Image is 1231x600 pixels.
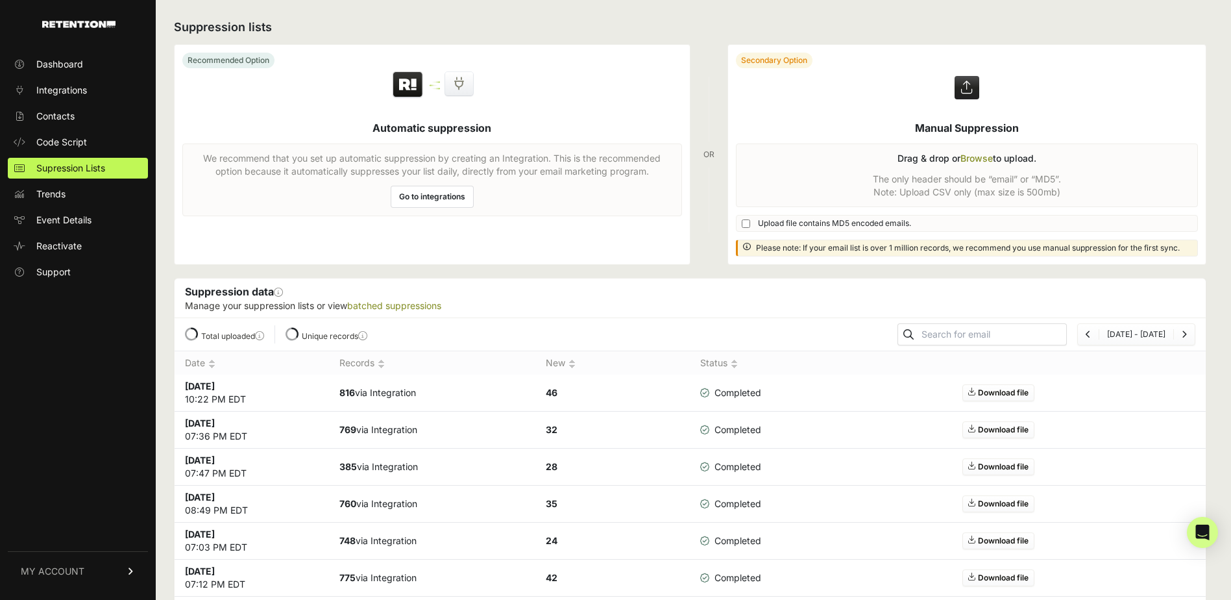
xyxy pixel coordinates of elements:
strong: 775 [339,572,356,583]
th: Records [329,351,535,375]
td: 07:12 PM EDT [175,560,329,597]
strong: 42 [546,572,557,583]
a: Download file [962,384,1034,401]
img: no_sort-eaf950dc5ab64cae54d48a5578032e96f70b2ecb7d747501f34c8f2db400fb66.gif [378,359,385,369]
span: Integrations [36,84,87,97]
strong: [DATE] [185,492,215,503]
a: Event Details [8,210,148,231]
strong: 816 [339,387,355,398]
a: Integrations [8,80,148,101]
label: Total uploaded [201,331,264,341]
span: Upload file contains MD5 encoded emails. [758,218,911,229]
nav: Page navigation [1077,323,1195,345]
th: New [535,351,690,375]
td: 07:47 PM EDT [175,449,329,486]
strong: 35 [546,498,557,509]
img: no_sort-eaf950dc5ab64cae54d48a5578032e96f70b2ecb7d747501f34c8f2db400fb66.gif [731,359,738,369]
span: Code Script [36,136,87,149]
a: Dashboard [8,54,148,75]
a: Contacts [8,106,148,127]
a: Previous [1086,329,1091,339]
label: Unique records [302,331,367,341]
strong: [DATE] [185,418,215,429]
a: Download file [962,421,1034,438]
span: Completed [700,497,761,510]
td: via Integration [329,486,535,523]
span: Completed [700,423,761,436]
li: [DATE] - [DATE] [1099,329,1173,340]
a: Download file [962,458,1034,475]
a: Next [1182,329,1187,339]
td: via Integration [329,375,535,412]
td: via Integration [329,449,535,486]
img: integration [430,88,440,90]
strong: 760 [339,498,356,509]
img: no_sort-eaf950dc5ab64cae54d48a5578032e96f70b2ecb7d747501f34c8f2db400fb66.gif [208,359,215,369]
p: We recommend that you set up automatic suppression by creating an Integration. This is the recomm... [191,152,674,178]
strong: [DATE] [185,529,215,540]
a: Download file [962,569,1034,586]
span: Reactivate [36,240,82,253]
span: Completed [700,386,761,399]
a: Support [8,262,148,282]
div: Suppression data [175,279,1206,318]
td: 08:49 PM EDT [175,486,329,523]
span: Support [36,266,71,279]
strong: 46 [546,387,557,398]
p: Manage your suppression lists or view [185,299,1195,312]
h2: Suppression lists [174,18,1206,36]
h5: Automatic suppression [372,120,491,136]
img: integration [430,84,440,86]
img: Retention.com [42,21,116,28]
img: Retention [391,71,424,99]
strong: 769 [339,424,356,435]
span: MY ACCOUNT [21,565,84,578]
span: Event Details [36,214,91,227]
img: no_sort-eaf950dc5ab64cae54d48a5578032e96f70b2ecb7d747501f34c8f2db400fb66.gif [568,359,576,369]
strong: [DATE] [185,566,215,577]
th: Status [690,351,793,375]
strong: 748 [339,535,356,546]
strong: 385 [339,461,357,472]
strong: 28 [546,461,557,472]
input: Search for email [919,325,1066,344]
a: Trends [8,184,148,205]
td: via Integration [329,412,535,449]
th: Date [175,351,329,375]
td: 10:22 PM EDT [175,375,329,412]
a: batched suppressions [347,300,441,311]
input: Upload file contains MD5 encoded emails. [742,219,750,228]
a: Download file [962,495,1034,512]
span: Completed [700,534,761,547]
a: Code Script [8,132,148,153]
strong: 32 [546,424,557,435]
span: Contacts [36,110,75,123]
a: Go to integrations [391,186,474,208]
a: Download file [962,532,1034,549]
a: Supression Lists [8,158,148,179]
span: Trends [36,188,66,201]
strong: [DATE] [185,381,215,392]
img: integration [430,81,440,83]
td: 07:36 PM EDT [175,412,329,449]
div: OR [703,44,714,265]
td: 07:03 PM EDT [175,523,329,560]
span: Completed [700,460,761,473]
td: via Integration [329,523,535,560]
a: MY ACCOUNT [8,551,148,591]
td: via Integration [329,560,535,597]
div: Open Intercom Messenger [1187,517,1218,548]
span: Dashboard [36,58,83,71]
strong: 24 [546,535,557,546]
span: Completed [700,571,761,584]
a: Reactivate [8,236,148,256]
strong: [DATE] [185,455,215,466]
span: Supression Lists [36,162,105,175]
div: Recommended Option [182,53,274,68]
